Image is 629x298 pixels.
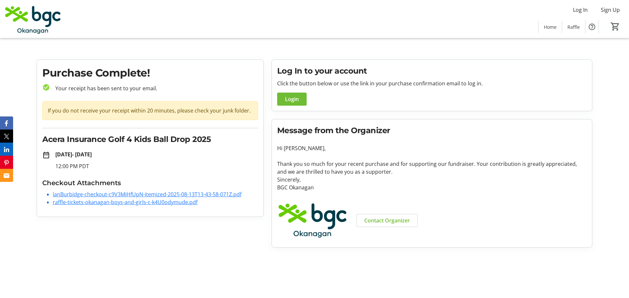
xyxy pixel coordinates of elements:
img: BGC Okanagan logo [277,199,349,239]
button: Help [585,20,599,33]
span: Sign Up [601,6,620,14]
button: Cart [609,21,621,32]
p: 12:00 PM PDT [55,162,258,170]
strong: [DATE] - [DATE] [55,151,92,158]
a: raffle-tickets-okanagan-boys-and-girls-c-k4U0odymude.pdf [53,199,198,206]
span: Contact Organizer [364,217,410,224]
h2: Log In to your account [277,65,587,77]
p: Hi [PERSON_NAME], [277,144,587,152]
a: Contact Organizer [356,214,418,227]
h1: Purchase Complete! [42,65,258,81]
a: IanBurbidge-checkout-c9V3MiHfUpN-itemized-2025-08-13T13-43-58-071Z.pdf [53,191,241,198]
h2: Message from the Organizer [277,125,587,136]
p: Thank you so much for your recent purchase and for supporting our fundraiser. Your contribution i... [277,160,587,176]
img: BGC Okanagan's Logo [4,3,62,35]
div: If you do not receive your receipt within 20 minutes, please check your junk folder. [42,101,258,120]
button: Login [277,93,307,106]
p: Sincerely, [277,176,587,184]
span: Login [285,95,299,103]
p: BGC Okanagan [277,184,587,191]
mat-icon: date_range [42,151,50,159]
a: Raffle [562,21,585,33]
span: Log In [573,6,588,14]
h2: Acera Insurance Golf 4 Kids Ball Drop 2025 [42,133,258,145]
a: Home [539,21,562,33]
p: Click the button below or use the link in your purchase confirmation email to log in. [277,79,587,87]
h3: Checkout Attachments [42,178,258,188]
button: Sign Up [596,5,625,15]
p: Your receipt has been sent to your email. [50,84,258,92]
span: Home [544,24,557,30]
span: Raffle [567,24,580,30]
mat-icon: check_circle [42,83,50,91]
button: Log In [568,5,593,15]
